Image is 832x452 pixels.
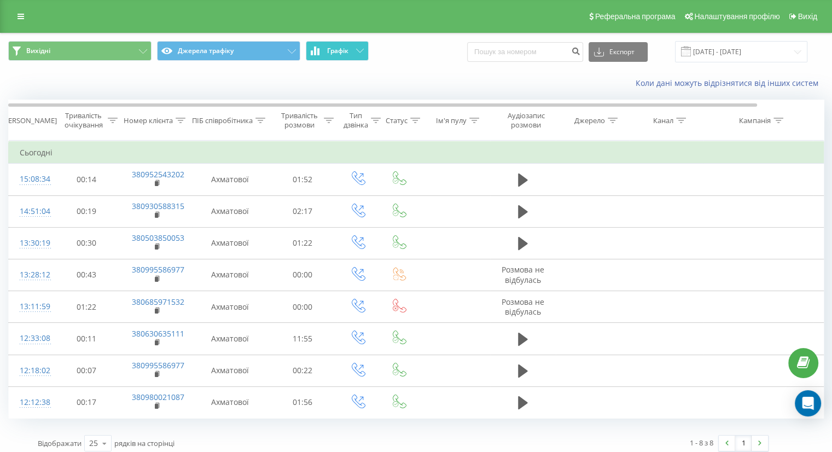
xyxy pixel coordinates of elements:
td: 00:30 [53,227,121,259]
button: Експорт [589,42,648,62]
td: 01:56 [269,386,337,418]
a: 1 [735,436,752,451]
td: 00:22 [269,355,337,386]
a: 380630635111 [132,328,184,339]
div: 13:30:19 [20,233,42,254]
td: Ахматової [192,386,269,418]
td: Ахматової [192,195,269,227]
td: Ахматової [192,323,269,355]
div: 13:11:59 [20,296,42,317]
div: Тип дзвінка [344,111,368,130]
span: Вихідні [26,47,50,55]
div: Канал [653,116,673,125]
button: Вихідні [8,41,152,61]
td: 11:55 [269,323,337,355]
td: 00:07 [53,355,121,386]
span: рядків на сторінці [114,438,174,448]
div: 12:33:08 [20,328,42,349]
div: Джерело [574,116,605,125]
td: Ахматової [192,164,269,195]
button: Графік [306,41,369,61]
td: 00:17 [53,386,121,418]
div: Аудіозапис розмови [499,111,552,130]
div: [PERSON_NAME] [2,116,57,125]
div: Статус [386,116,408,125]
span: Графік [327,47,348,55]
td: Ахматової [192,259,269,291]
div: ПІБ співробітника [192,116,253,125]
td: Ахматової [192,291,269,323]
a: 380685971532 [132,297,184,307]
div: Open Intercom Messenger [795,390,821,416]
a: 380952543202 [132,169,184,179]
span: Реферальна програма [595,12,676,21]
td: 00:19 [53,195,121,227]
td: Ахматової [192,227,269,259]
a: 380930588315 [132,201,184,211]
a: 380980021087 [132,392,184,402]
input: Пошук за номером [467,42,583,62]
div: 15:08:34 [20,169,42,190]
td: 01:52 [269,164,337,195]
div: Тривалість очікування [62,111,105,130]
div: 13:28:12 [20,264,42,286]
span: Відображати [38,438,82,448]
td: 01:22 [269,227,337,259]
td: 00:00 [269,259,337,291]
div: 25 [89,438,98,449]
a: 380995586977 [132,360,184,370]
td: 01:22 [53,291,121,323]
div: Тривалість розмови [278,111,321,130]
div: 12:18:02 [20,360,42,381]
div: Кампанія [739,116,771,125]
span: Розмова не відбулась [502,264,544,285]
td: 00:14 [53,164,121,195]
span: Вихід [798,12,817,21]
td: 00:11 [53,323,121,355]
a: 380995586977 [132,264,184,275]
div: 1 - 8 з 8 [690,437,713,448]
td: 00:43 [53,259,121,291]
td: 02:17 [269,195,337,227]
a: Коли дані можуть відрізнятися вiд інших систем [636,78,824,88]
a: 380503850053 [132,233,184,243]
td: Ахматової [192,355,269,386]
span: Налаштування профілю [694,12,779,21]
span: Розмова не відбулась [502,297,544,317]
div: 14:51:04 [20,201,42,222]
td: 00:00 [269,291,337,323]
button: Джерела трафіку [157,41,300,61]
div: Ім'я пулу [436,116,467,125]
div: 12:12:38 [20,392,42,413]
div: Номер клієнта [124,116,173,125]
